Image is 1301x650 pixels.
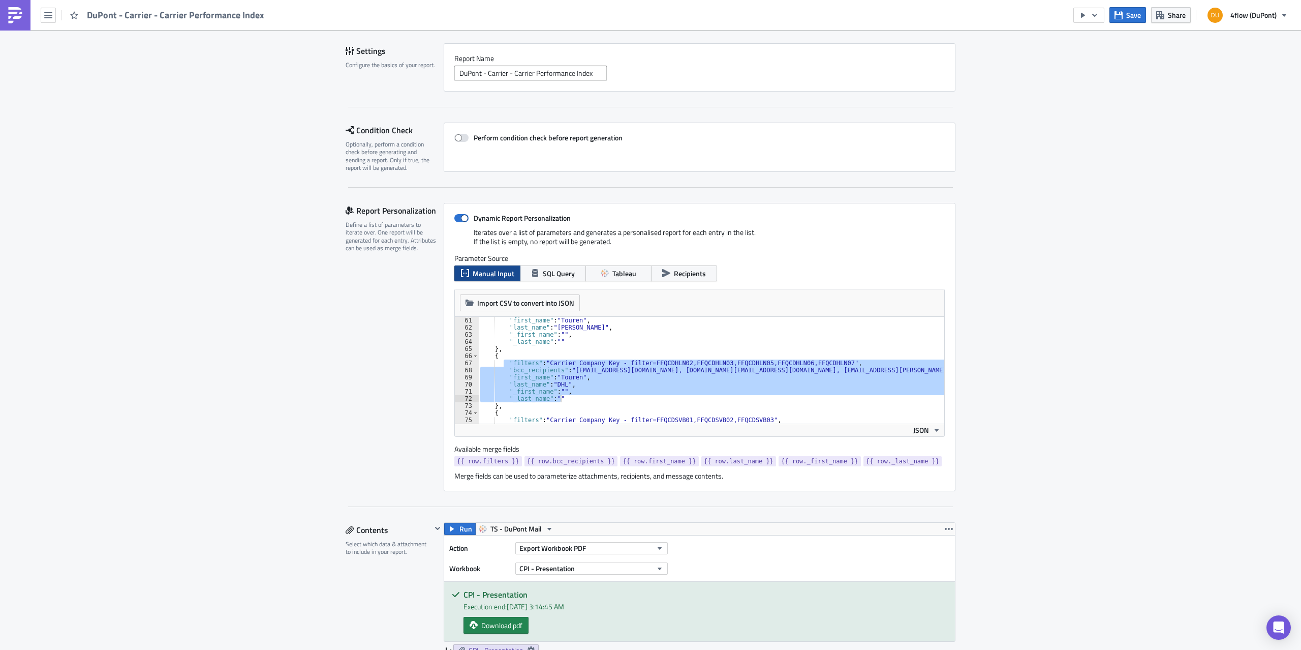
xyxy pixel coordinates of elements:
span: {{ row._last_name }} [866,456,940,466]
button: Manual Input [454,265,520,281]
div: 62 [455,324,479,331]
button: 4flow (DuPont) [1201,4,1293,26]
div: Execution end: [DATE] 3:14:45 AM [463,601,947,612]
span: Export Workbook PDF [519,543,586,553]
p: Dear {{ row.last_name }} - Team, [4,4,485,12]
span: 4flow (DuPont) [1230,10,1277,20]
span: CPI - Presentation [519,563,575,574]
div: 61 [455,317,479,324]
a: {{ row.filters }} [454,456,522,466]
div: 74 [455,409,479,417]
li: PDF file: overview of performance in transport orders and a presentation explaining in detail the... [24,31,485,39]
span: Share [1168,10,1186,20]
span: Run [459,523,472,535]
span: {{ row._first_name }} [781,456,858,466]
span: JSON [913,425,929,435]
a: Download pdf [463,617,529,634]
a: {{ row._last_name }} [863,456,942,466]
span: Recipients [674,268,706,279]
button: CPI - Presentation [515,563,668,575]
a: {{ row.bcc_recipients }} [524,456,617,466]
div: Configure the basics of your report. [346,61,437,69]
span: Save [1126,10,1141,20]
span: DuPont - Carrier - Carrier Performance Index [87,9,265,21]
div: Optionally, perform a condition check before generating and sending a report. Only if true, the r... [346,140,437,172]
div: Select which data & attachment to include in your report. [346,540,431,556]
strong: Dynamic Report Personalization [474,213,571,223]
button: TS - DuPont Mail [475,523,557,535]
div: Iterates over a list of parameters and generates a personalised report for each entry in the list... [454,228,945,254]
span: {{ row.first_name }} [623,456,696,466]
img: Avatar [1206,7,1224,24]
div: 63 [455,331,479,338]
div: 70 [455,381,479,388]
p: In case of any questions please contact: [EMAIL_ADDRESS][DOMAIN_NAME] [4,54,485,62]
img: PushMetrics [7,7,23,23]
div: Condition Check [346,123,444,138]
button: Import CSV to convert into JSON [460,294,580,311]
div: Contents [346,522,431,538]
button: Save [1109,7,1146,23]
span: Download pdf [481,620,522,631]
a: {{ row._first_name }} [779,456,861,466]
p: Dupont-Control Tower [4,76,485,84]
div: 71 [455,388,479,395]
div: 69 [455,374,479,381]
div: 72 [455,395,479,402]
span: {{ row.last_name }} [704,456,773,466]
span: TS - DuPont Mail [490,523,542,535]
body: Rich Text Area. Press ALT-0 for help. [4,4,485,84]
div: 67 [455,360,479,367]
button: Share [1151,7,1191,23]
button: Export Workbook PDF [515,542,668,554]
div: 65 [455,345,479,352]
a: {{ row.first_name }} [620,456,699,466]
div: Merge fields can be used to parameterize attachments, recipients, and message contents. [454,471,945,481]
label: Report Nam﻿e [454,54,945,63]
div: 64 [455,338,479,345]
span: SQL Query [543,268,575,279]
div: 68 [455,367,479,374]
div: 66 [455,352,479,360]
span: {{ row.bcc_recipients }} [527,456,615,466]
button: SQL Query [520,265,586,281]
button: Hide content [431,522,444,535]
p: Many thanks in advance [4,65,485,73]
div: Open Intercom Messenger [1266,615,1291,640]
div: Define a list of parameters to iterate over. One report will be generated for each entry. Attribu... [346,221,437,252]
label: Available merge fields [454,445,531,454]
p: please find attached carrier performance index. [4,15,485,23]
label: Action [449,541,510,556]
span: Tableau [612,268,636,279]
button: Run [444,523,476,535]
label: Workbook [449,561,510,576]
button: JSON [910,424,944,436]
span: Manual Input [473,268,514,279]
div: Report Personalization [346,203,444,218]
span: Import CSV to convert into JSON [477,298,574,308]
span: {{ row.filters }} [457,456,519,466]
div: Settings [346,43,444,58]
a: {{ row.last_name }} [701,456,776,466]
h5: CPI - Presentation [463,590,947,599]
strong: Perform condition check before report generation [474,132,623,143]
button: Recipients [651,265,717,281]
button: Tableau [585,265,652,281]
div: 73 [455,402,479,409]
li: Excel files: raw data for each of the indicators shown in the pdf file [24,39,485,47]
div: 75 [455,417,479,424]
label: Parameter Source [454,254,945,263]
